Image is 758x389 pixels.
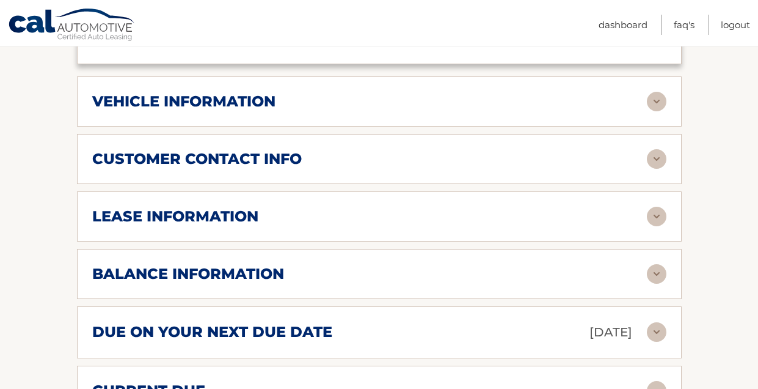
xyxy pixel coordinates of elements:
a: FAQ's [674,15,694,35]
a: Logout [721,15,750,35]
img: accordion-rest.svg [647,149,666,169]
h2: balance information [92,265,284,283]
h2: lease information [92,207,258,226]
h2: due on your next due date [92,323,332,341]
h2: vehicle information [92,92,275,111]
p: [DATE] [589,322,632,343]
a: Dashboard [599,15,647,35]
img: accordion-rest.svg [647,207,666,226]
h2: customer contact info [92,150,302,168]
img: accordion-rest.svg [647,264,666,284]
img: accordion-rest.svg [647,92,666,111]
a: Cal Automotive [8,8,136,43]
img: accordion-rest.svg [647,322,666,342]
